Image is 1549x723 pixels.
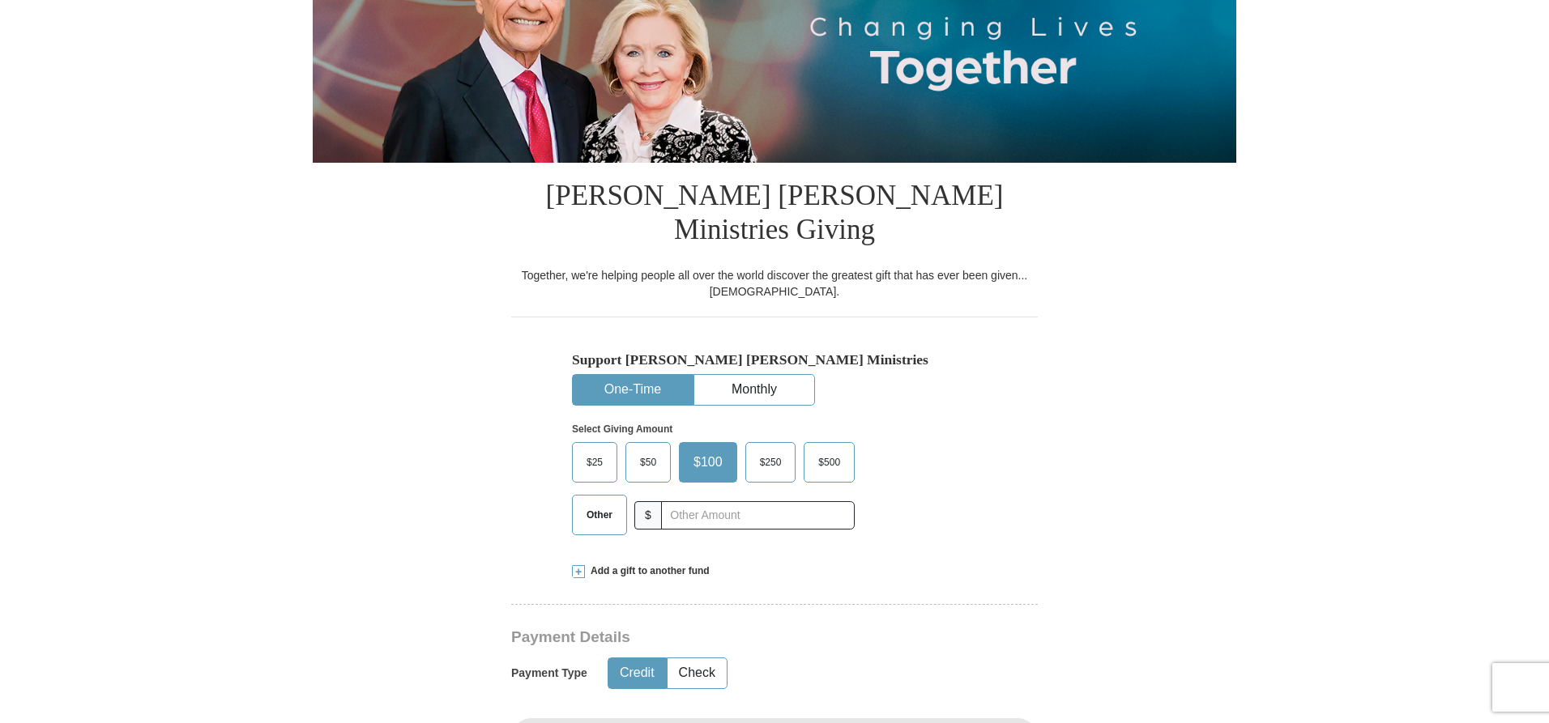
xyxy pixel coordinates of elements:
[511,267,1038,300] div: Together, we're helping people all over the world discover the greatest gift that has ever been g...
[578,503,621,527] span: Other
[511,628,924,647] h3: Payment Details
[585,564,710,578] span: Add a gift to another fund
[608,658,666,688] button: Credit
[694,375,814,405] button: Monthly
[578,450,611,474] span: $25
[573,375,693,405] button: One-Time
[668,658,727,688] button: Check
[511,163,1038,267] h1: [PERSON_NAME] [PERSON_NAME] Ministries Giving
[632,450,664,474] span: $50
[752,450,790,474] span: $250
[572,423,672,435] strong: Select Giving Amount
[685,450,731,474] span: $100
[810,450,848,474] span: $500
[572,351,977,368] h5: Support [PERSON_NAME] [PERSON_NAME] Ministries
[511,666,587,680] h5: Payment Type
[661,501,855,529] input: Other Amount
[634,501,662,529] span: $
